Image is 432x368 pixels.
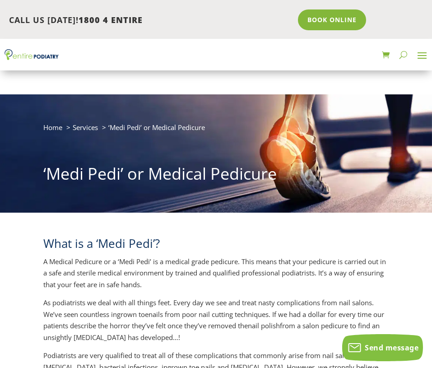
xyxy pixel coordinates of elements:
a: Home [43,123,62,132]
span: Send message [365,343,418,353]
p: A Medical Pedicure or a ‘Medi Pedi’ is a medical grade pedicure. This means that your pedicure is... [43,256,389,298]
a: Book Online [298,9,366,30]
p: As podiatrists we deal with all things feet. Every day we see and treat nasty complications from ... [43,297,389,350]
h2: What is a ‘Medi Pedi’? [43,235,389,256]
a: Services [73,123,98,132]
span: ‘Medi Pedi’ or Medical Pedicure [108,123,205,132]
button: Send message [342,334,423,361]
nav: breadcrumb [43,121,389,140]
span: 1800 4 ENTIRE [79,14,143,25]
p: CALL US [DATE]! [9,14,292,26]
h1: ‘Medi Pedi’ or Medical Pedicure [43,163,389,190]
keyword: nail polish [248,321,280,330]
